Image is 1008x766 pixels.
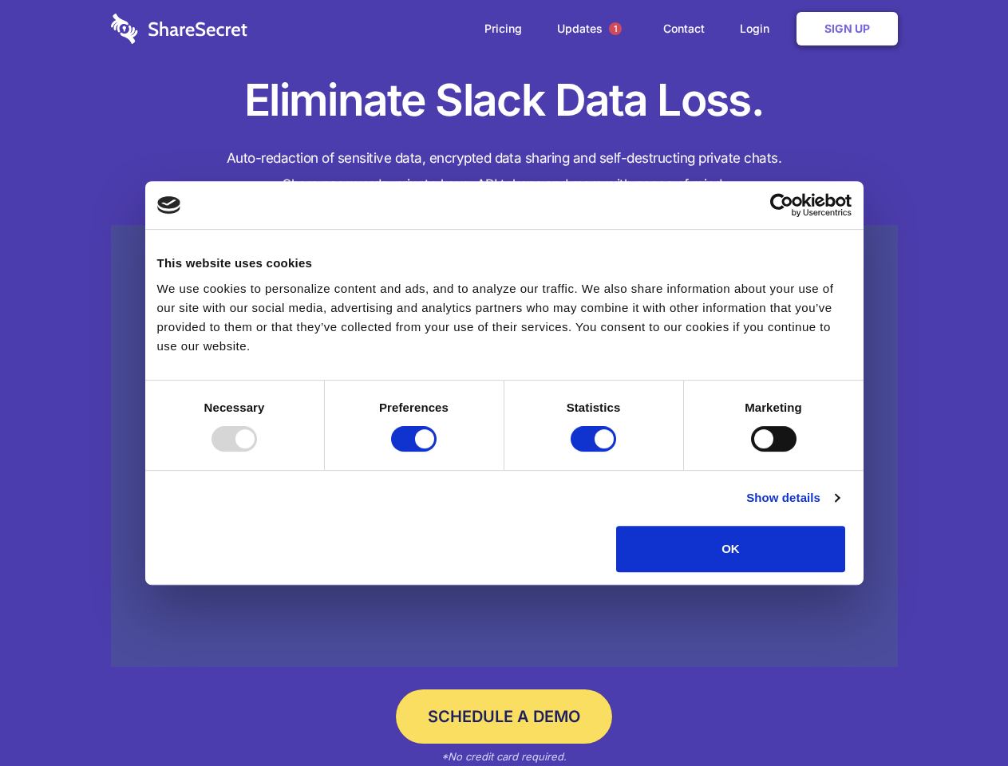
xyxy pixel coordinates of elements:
button: OK [616,526,845,572]
span: 1 [609,22,622,35]
h4: Auto-redaction of sensitive data, encrypted data sharing and self-destructing private chats. Shar... [111,145,898,198]
a: Schedule a Demo [396,689,612,744]
h1: Eliminate Slack Data Loss. [111,72,898,129]
a: Usercentrics Cookiebot - opens in a new window [712,193,852,217]
a: Sign Up [797,12,898,45]
strong: Statistics [567,401,621,414]
a: Wistia video thumbnail [111,225,898,668]
div: This website uses cookies [157,254,852,273]
a: Pricing [468,4,538,53]
em: *No credit card required. [441,750,567,763]
img: logo [157,196,181,214]
div: We use cookies to personalize content and ads, and to analyze our traffic. We also share informat... [157,279,852,356]
strong: Preferences [379,401,449,414]
img: logo-wordmark-white-trans-d4663122ce5f474addd5e946df7df03e33cb6a1c49d2221995e7729f52c070b2.svg [111,14,247,44]
strong: Marketing [745,401,802,414]
a: Contact [647,4,721,53]
a: Show details [746,488,839,507]
a: Login [724,4,793,53]
strong: Necessary [204,401,265,414]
